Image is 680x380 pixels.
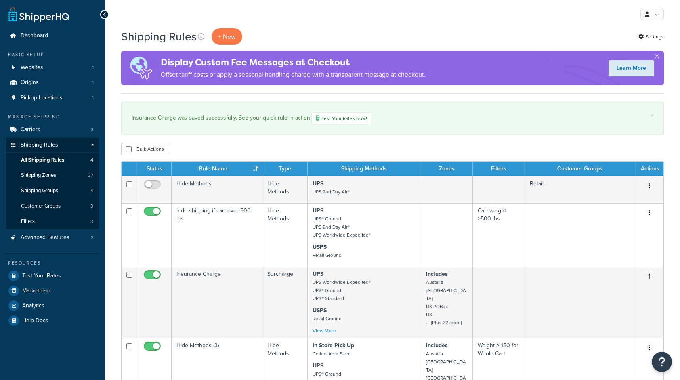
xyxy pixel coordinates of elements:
[6,168,99,183] li: Shipping Zones
[426,341,448,350] strong: Includes
[473,203,525,267] td: Cart weight >500 lbs
[6,122,99,137] a: Carriers 3
[22,302,44,309] span: Analytics
[172,267,262,338] td: Insurance Charge
[635,162,663,176] th: Actions
[21,172,56,179] span: Shipping Zones
[650,112,653,119] a: ×
[313,270,323,278] strong: UPS
[121,29,197,44] h1: Shipping Rules
[313,252,342,259] small: Retail Ground
[6,90,99,105] li: Pickup Locations
[8,6,69,22] a: ShipperHQ Home
[90,187,93,194] span: 4
[21,234,69,241] span: Advanced Features
[6,230,99,245] li: Advanced Features
[6,283,99,298] a: Marketplace
[6,113,99,120] div: Manage Shipping
[90,157,93,164] span: 4
[6,199,99,214] li: Customer Groups
[313,306,327,315] strong: USPS
[6,122,99,137] li: Carriers
[6,313,99,328] a: Help Docs
[6,298,99,313] a: Analytics
[137,162,172,176] th: Status
[421,162,473,176] th: Zones
[90,218,93,225] span: 3
[6,60,99,75] li: Websites
[6,60,99,75] a: Websites 1
[172,162,262,176] th: Rule Name : activate to sort column ascending
[426,279,466,326] small: Austalia [GEOGRAPHIC_DATA] US POBox US ... (Plus 22 more)
[313,206,323,215] strong: UPS
[473,162,525,176] th: Filters
[6,75,99,90] a: Origins 1
[91,126,94,133] span: 3
[6,153,99,168] a: All Shipping Rules 4
[21,218,35,225] span: Filters
[6,75,99,90] li: Origins
[22,288,52,294] span: Marketplace
[311,112,371,124] a: Test Your Rates Now!
[525,176,635,203] td: Retail
[121,143,168,155] button: Bulk Actions
[172,176,262,203] td: Hide Methods
[6,168,99,183] a: Shipping Zones 27
[21,94,63,101] span: Pickup Locations
[92,64,94,71] span: 1
[21,79,39,86] span: Origins
[6,183,99,198] li: Shipping Groups
[313,215,371,239] small: UPS® Ground UPS 2nd Day Air® UPS Worldwide Expedited®
[161,56,426,69] h4: Display Custom Fee Messages at Checkout
[121,51,161,85] img: duties-banner-06bc72dcb5fe05cb3f9472aba00be2ae8eb53ab6f0d8bb03d382ba314ac3c341.png
[92,79,94,86] span: 1
[22,317,48,324] span: Help Docs
[6,269,99,283] a: Test Your Rates
[6,214,99,229] li: Filters
[262,267,308,338] td: Surcharge
[91,234,94,241] span: 2
[6,230,99,245] a: Advanced Features 2
[313,361,323,370] strong: UPS
[308,162,421,176] th: Shipping Methods
[313,243,327,251] strong: USPS
[6,138,99,230] li: Shipping Rules
[21,32,48,39] span: Dashboard
[313,350,351,357] small: Collect from Store
[6,28,99,43] a: Dashboard
[21,142,58,149] span: Shipping Rules
[21,157,64,164] span: All Shipping Rules
[6,153,99,168] li: All Shipping Rules
[609,60,654,76] a: Learn More
[172,203,262,267] td: hide shipping if cart over 500 lbs
[313,341,354,350] strong: In Store Pick Up
[262,203,308,267] td: Hide Methods
[92,94,94,101] span: 1
[90,203,93,210] span: 3
[262,162,308,176] th: Type
[6,51,99,58] div: Basic Setup
[212,28,242,45] p: + New
[6,138,99,153] a: Shipping Rules
[426,270,448,278] strong: Includes
[21,126,40,133] span: Carriers
[21,187,58,194] span: Shipping Groups
[313,327,336,334] a: View More
[132,112,653,124] div: Insurance Charge was saved successfully. See your quick rule in action
[21,203,61,210] span: Customer Groups
[652,352,672,372] button: Open Resource Center
[21,64,43,71] span: Websites
[313,179,323,188] strong: UPS
[262,176,308,203] td: Hide Methods
[313,315,342,322] small: Retail Ground
[22,273,61,279] span: Test Your Rates
[6,260,99,267] div: Resources
[88,172,93,179] span: 27
[313,188,350,195] small: UPS 2nd Day Air®
[6,183,99,198] a: Shipping Groups 4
